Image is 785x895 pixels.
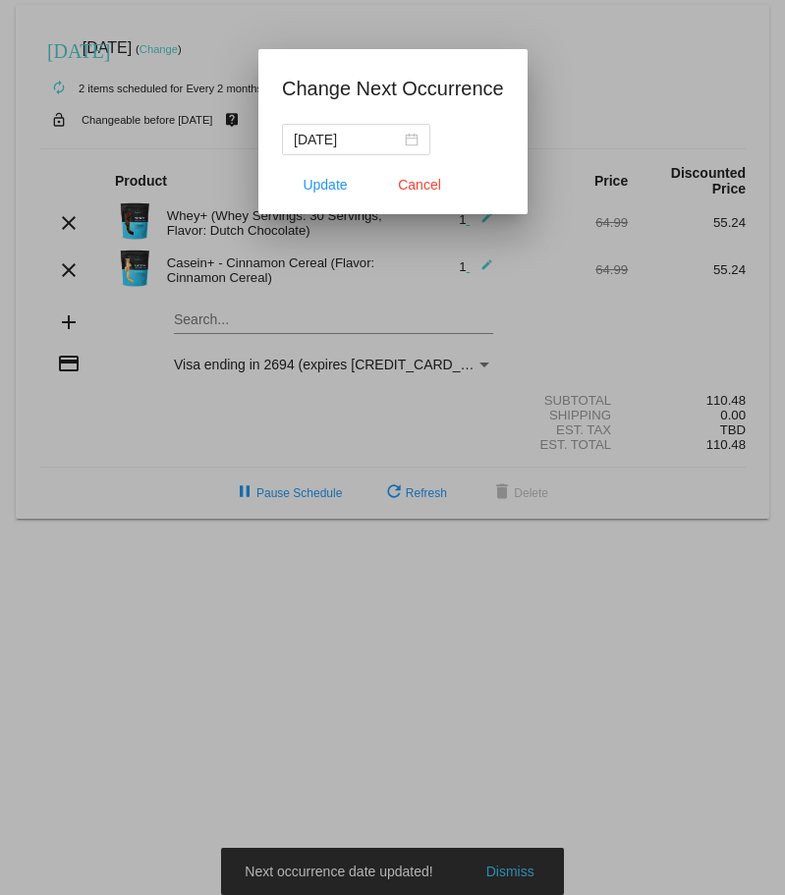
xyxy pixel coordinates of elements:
span: Cancel [398,177,441,193]
span: Update [303,177,347,193]
h1: Change Next Occurrence [282,73,504,104]
button: Close dialog [376,167,463,202]
input: Select date [294,129,401,150]
button: Update [282,167,368,202]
